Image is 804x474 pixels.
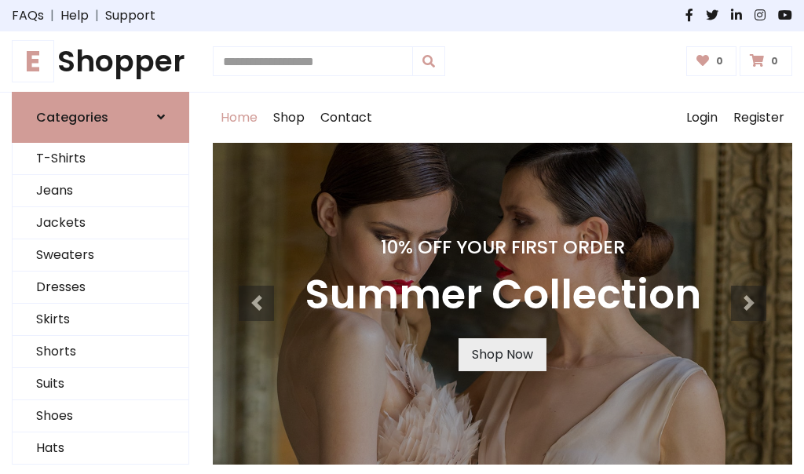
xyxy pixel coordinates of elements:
[305,271,701,319] h3: Summer Collection
[105,6,155,25] a: Support
[13,368,188,400] a: Suits
[712,54,727,68] span: 0
[725,93,792,143] a: Register
[89,6,105,25] span: |
[13,336,188,368] a: Shorts
[678,93,725,143] a: Login
[12,6,44,25] a: FAQs
[13,400,188,432] a: Shoes
[13,304,188,336] a: Skirts
[12,44,189,79] a: EShopper
[60,6,89,25] a: Help
[13,272,188,304] a: Dresses
[305,236,701,258] h4: 10% Off Your First Order
[13,432,188,465] a: Hats
[13,143,188,175] a: T-Shirts
[312,93,380,143] a: Contact
[767,54,782,68] span: 0
[265,93,312,143] a: Shop
[12,92,189,143] a: Categories
[13,207,188,239] a: Jackets
[13,175,188,207] a: Jeans
[36,110,108,125] h6: Categories
[740,46,792,76] a: 0
[44,6,60,25] span: |
[13,239,188,272] a: Sweaters
[686,46,737,76] a: 0
[12,40,54,82] span: E
[12,44,189,79] h1: Shopper
[459,338,546,371] a: Shop Now
[213,93,265,143] a: Home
